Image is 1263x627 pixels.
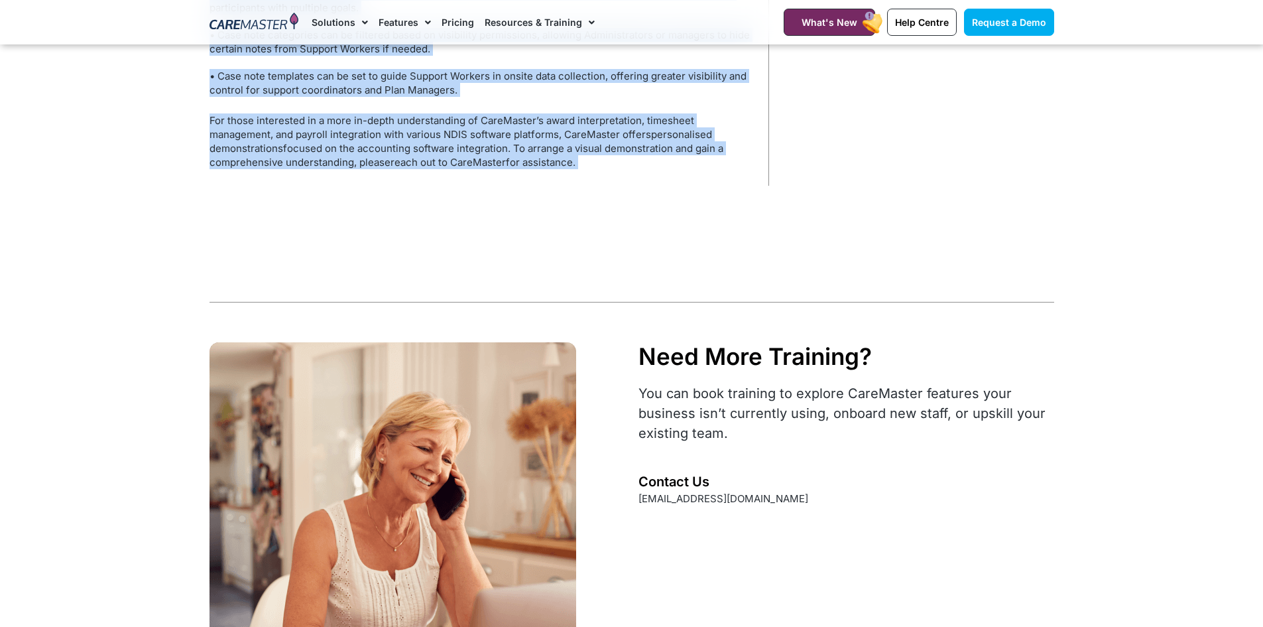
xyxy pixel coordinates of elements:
[210,69,755,97] p: • Case note templates can be set to guide Support Workers in onsite data collection, offering gre...
[638,342,1053,370] div: Need More Training?
[887,9,957,36] a: Help Centre
[964,9,1054,36] a: Request a Demo
[391,156,506,169] a: reach out to CareMaster
[972,17,1046,28] span: Request a Demo
[895,17,949,28] span: Help Centre
[638,472,922,492] div: Contact Us
[784,9,875,36] a: What's New
[210,113,755,169] p: For those interested in a more in-depth understanding of CareMaster’s award interpretation, times...
[210,13,299,33] img: CareMaster Logo
[210,128,712,155] a: personalised demonstrations
[638,383,1053,443] p: You can book training to explore CareMaster features your business isn’t currently using, onboard...
[638,492,808,505] a: [EMAIL_ADDRESS][DOMAIN_NAME]
[802,17,857,28] span: What's New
